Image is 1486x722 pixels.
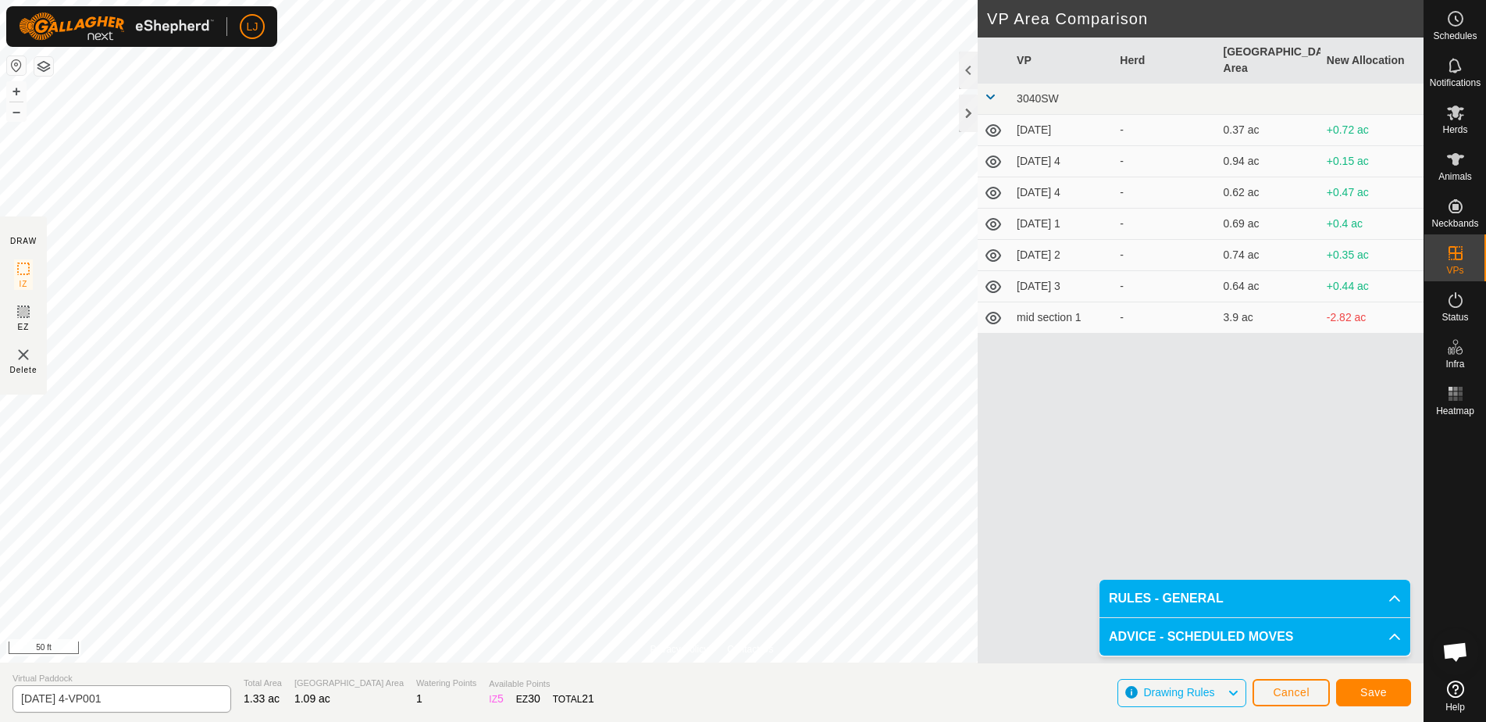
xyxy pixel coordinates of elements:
span: 3040SW [1017,92,1059,105]
td: -2.82 ac [1320,302,1424,334]
div: - [1120,309,1210,326]
a: Privacy Policy [650,642,708,656]
td: [DATE] 4 [1010,146,1114,177]
span: 21 [582,692,594,705]
button: Reset Map [7,56,26,75]
td: [DATE] 1 [1010,209,1114,240]
div: - [1120,216,1210,232]
span: Delete [10,364,37,376]
span: Animals [1438,172,1472,181]
span: [GEOGRAPHIC_DATA] Area [294,677,404,690]
span: Heatmap [1436,406,1474,416]
td: 0.62 ac [1217,177,1320,209]
p-accordion-header: RULES - GENERAL [1099,580,1410,617]
td: +0.44 ac [1320,271,1424,302]
td: [DATE] 3 [1010,271,1114,302]
button: + [7,82,26,101]
td: [DATE] 4 [1010,177,1114,209]
th: [GEOGRAPHIC_DATA] Area [1217,38,1320,84]
span: Status [1441,313,1468,322]
div: EZ [516,691,540,707]
a: Help [1424,674,1486,718]
td: 0.37 ac [1217,115,1320,146]
span: Available Points [489,677,594,691]
span: Drawing Rules [1143,686,1214,699]
td: +0.47 ac [1320,177,1424,209]
span: Save [1360,686,1387,699]
div: - [1120,184,1210,201]
span: ADVICE - SCHEDULED MOVES [1109,627,1293,646]
span: 5 [497,692,504,705]
span: EZ [18,321,30,333]
td: 0.64 ac [1217,271,1320,302]
td: 0.94 ac [1217,146,1320,177]
span: Help [1445,702,1465,712]
span: RULES - GENERAL [1109,589,1224,608]
span: Virtual Paddock [12,672,231,685]
div: TOTAL [553,691,594,707]
span: Notifications [1430,78,1481,88]
span: Watering Points [416,677,476,690]
div: - [1120,122,1210,138]
td: +0.72 ac [1320,115,1424,146]
td: +0.4 ac [1320,209,1424,240]
td: [DATE] 2 [1010,240,1114,271]
span: 1.33 ac [244,692,280,705]
span: IZ [20,278,28,290]
div: Open chat [1432,628,1479,675]
div: DRAW [10,235,37,247]
span: VPs [1446,266,1463,275]
div: IZ [489,691,503,707]
h2: VP Area Comparison [987,9,1424,28]
button: Cancel [1253,679,1330,706]
p-accordion-header: ADVICE - SCHEDULED MOVES [1099,618,1410,656]
span: Neckbands [1431,219,1478,228]
th: Herd [1114,38,1217,84]
img: VP [14,345,33,364]
button: – [7,102,26,121]
td: 0.69 ac [1217,209,1320,240]
td: 0.74 ac [1217,240,1320,271]
span: Total Area [244,677,282,690]
div: - [1120,247,1210,263]
div: - [1120,278,1210,295]
span: 1.09 ac [294,692,330,705]
span: Schedules [1433,31,1477,41]
span: Cancel [1273,686,1310,699]
span: 1 [416,692,422,705]
td: +0.35 ac [1320,240,1424,271]
td: mid section 1 [1010,302,1114,334]
td: 3.9 ac [1217,302,1320,334]
th: VP [1010,38,1114,84]
button: Save [1336,679,1411,706]
img: Gallagher Logo [19,13,214,41]
td: [DATE] [1010,115,1114,146]
span: 30 [528,692,540,705]
button: Map Layers [34,57,53,76]
span: Infra [1445,359,1464,369]
span: LJ [247,19,258,35]
th: New Allocation [1320,38,1424,84]
span: Herds [1442,125,1467,134]
a: Contact Us [727,642,773,656]
td: +0.15 ac [1320,146,1424,177]
div: - [1120,153,1210,170]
